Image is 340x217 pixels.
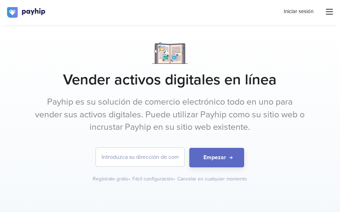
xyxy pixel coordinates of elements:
[189,148,244,167] button: Empezar
[128,176,130,182] span: •
[34,96,306,134] p: Payhip es su solución de comercio electrónico todo en uno para vender sus activos digitales. Pued...
[132,176,176,183] div: Fácil configuración
[284,8,313,15] a: Iniciar sesión
[173,176,175,182] span: •
[93,176,131,183] div: Regístrate gratis
[34,71,306,89] h1: Vender activos digitales en línea
[177,176,247,183] div: Cancelar en cualquier momento
[7,7,46,18] img: logo.svg
[152,43,188,64] img: Notebook.png
[96,148,184,166] input: Introduzca su dirección de correo electrónico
